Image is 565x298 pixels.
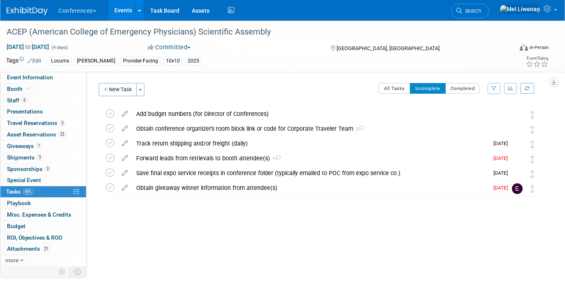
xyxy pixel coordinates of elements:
i: Move task [530,141,535,148]
button: Completed [445,83,480,94]
span: [DATE] [493,155,512,161]
button: Incomplete [410,83,446,94]
span: to [24,44,32,50]
img: Mel Liwanag [512,124,523,135]
a: Search [451,4,489,18]
span: Search [462,8,481,14]
a: more [0,255,86,266]
i: Move task [530,155,535,163]
span: more [5,257,19,263]
span: Sponsorships [7,166,51,172]
span: Playbook [7,200,31,206]
td: Personalize Event Tab Strip [55,266,70,277]
div: In-Person [529,44,549,51]
div: Obtain giveaway winner information from attendee(s) [132,181,488,195]
span: Attachments [7,245,50,252]
span: Event Information [7,74,53,81]
span: Budget [7,223,26,229]
a: edit [118,184,132,192]
span: Booth [7,85,32,92]
a: Giveaways1 [0,141,86,152]
a: Edit [28,58,41,64]
div: 10x10 [163,57,182,65]
span: 2 [353,127,364,132]
div: Event Format [468,43,549,55]
div: Forward leads from retrievals to booth attendee(s) [132,151,488,165]
i: Booth reservation complete [26,86,30,91]
a: Shipments3 [0,152,86,163]
span: Staff [7,97,28,104]
a: Presentations [0,106,86,117]
span: 21 [42,246,50,252]
button: All Tasks [379,83,410,94]
a: Attachments21 [0,243,86,254]
a: Special Event [0,175,86,186]
a: Playbook [0,198,86,209]
a: Travel Reservations3 [0,118,86,129]
span: 1 [270,156,281,162]
div: Track return shipping and/or freight (daily) [132,136,488,150]
span: [DATE] [493,141,512,146]
img: Mel Liwanag [512,154,523,164]
span: Travel Reservations [7,120,65,126]
td: Toggle Event Tabs [70,266,86,277]
span: Asset Reservations [7,131,66,138]
a: edit [118,155,132,162]
span: Presentations [7,108,43,115]
span: 88% [23,189,34,195]
a: Tasks88% [0,186,86,197]
a: ROI, Objectives & ROO [0,232,86,243]
div: 2025 [185,57,202,65]
span: Tasks [6,188,34,195]
span: 3 [37,154,43,160]
a: edit [118,169,132,177]
span: Giveaways [7,143,42,149]
span: [DATE] [493,185,512,191]
div: Add budget numbers (for Director of Conferences) [132,107,495,121]
span: 23 [58,131,66,137]
span: [DATE] [DATE] [6,43,49,51]
div: [PERSON_NAME] [74,57,118,65]
a: edit [118,140,132,147]
div: Event Rating [526,56,548,60]
div: Locums [49,57,72,65]
a: Refresh [520,83,534,94]
a: Staff6 [0,95,86,106]
span: (4 days) [51,45,68,50]
span: Misc. Expenses & Credits [7,211,71,218]
span: 1 [36,143,42,149]
span: 6 [21,97,28,103]
img: Format-Inperson.png [520,44,528,51]
span: 3 [44,166,51,172]
div: Provider-Facing [121,57,160,65]
a: edit [118,125,132,132]
a: Booth [0,83,86,95]
div: Save final expo service receipts in conference folder (typically emailed to POC from expo service... [132,166,488,180]
a: edit [118,110,132,118]
a: Sponsorships3 [0,164,86,175]
td: Tags [6,56,41,66]
i: Move task [530,126,535,134]
img: Mel Liwanag [512,139,523,150]
i: Move task [530,111,535,119]
img: Mel Liwanag [500,5,540,14]
i: Move task [530,170,535,178]
span: Shipments [7,154,43,161]
img: Erin Anderson [512,183,523,194]
span: 3 [59,120,65,126]
img: Mel Liwanag [512,109,523,120]
span: [GEOGRAPHIC_DATA], [GEOGRAPHIC_DATA] [337,45,439,51]
div: Obtain conference organizer's room block link or code for Corporate Traveler Team [132,122,495,136]
span: ROI, Objectives & ROO [7,234,62,241]
button: Committed [145,43,194,52]
span: Special Event [7,177,41,183]
img: Mel Liwanag [512,169,523,179]
a: Asset Reservations23 [0,129,86,140]
a: Misc. Expenses & Credits [0,209,86,220]
span: [DATE] [493,170,512,176]
a: Budget [0,221,86,232]
img: ExhibitDay [7,7,48,15]
a: Event Information [0,72,86,83]
i: Move task [530,185,535,193]
div: ACEP (American College of Emergency Physicians) Scientific Assembly [4,25,502,39]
